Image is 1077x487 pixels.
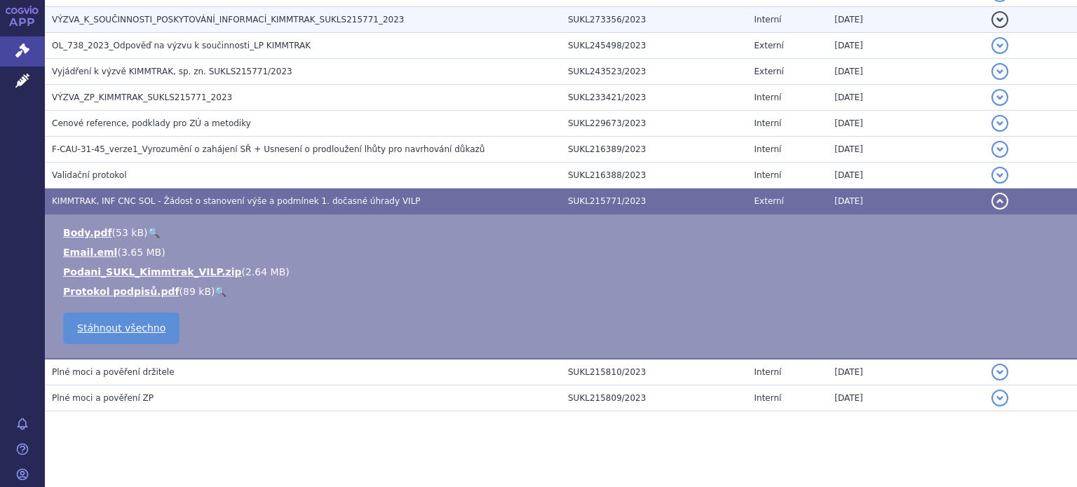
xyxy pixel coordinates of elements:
li: ( ) [63,226,1063,240]
a: Body.pdf [63,227,112,238]
td: SUKL243523/2023 [561,59,747,85]
li: ( ) [63,245,1063,259]
td: SUKL216389/2023 [561,137,747,163]
span: Externí [754,196,784,206]
span: Interní [754,118,782,128]
a: 🔍 [215,286,226,297]
button: detail [991,390,1008,406]
td: [DATE] [827,137,984,163]
span: Externí [754,67,784,76]
td: SUKL245498/2023 [561,33,747,59]
a: Email.eml [63,247,117,258]
td: SUKL229673/2023 [561,111,747,137]
button: detail [991,364,1008,380]
td: [DATE] [827,385,984,411]
td: SUKL273356/2023 [561,7,747,33]
span: Plné moci a pověření držitele [52,367,175,377]
button: detail [991,89,1008,106]
span: Interní [754,170,782,180]
span: VÝZVA_ZP_KIMMTRAK_SUKLS215771_2023 [52,92,232,102]
a: Stáhnout všechno [63,313,179,344]
li: ( ) [63,284,1063,299]
td: SUKL233421/2023 [561,85,747,111]
span: 53 kB [116,227,144,238]
button: detail [991,141,1008,158]
td: [DATE] [827,188,984,214]
td: [DATE] [827,85,984,111]
td: [DATE] [827,163,984,188]
span: Interní [754,92,782,102]
span: 3.65 MB [121,247,161,258]
td: [DATE] [827,359,984,385]
td: [DATE] [827,7,984,33]
span: Interní [754,15,782,25]
span: Validační protokol [52,170,127,180]
span: 2.64 MB [245,266,285,277]
a: 🔍 [148,227,160,238]
button: detail [991,11,1008,28]
td: SUKL215809/2023 [561,385,747,411]
td: SUKL215771/2023 [561,188,747,214]
span: F-CAU-31-45_verze1_Vyrozumění o zahájení SŘ + Usnesení o prodloužení lhůty pro navrhování důkazů [52,144,485,154]
td: [DATE] [827,111,984,137]
button: detail [991,63,1008,80]
span: OL_738_2023_Odpověď na výzvu k součinnosti_LP KIMMTRAK [52,41,311,50]
span: Interní [754,393,782,403]
a: Protokol podpisů.pdf [63,286,179,297]
button: detail [991,115,1008,132]
span: 89 kB [183,286,211,297]
button: detail [991,37,1008,54]
span: Externí [754,41,784,50]
span: VÝZVA_K_SOUČINNOSTI_POSKYTOVÁNÍ_INFORMACÍ_KIMMTRAK_SUKLS215771_2023 [52,15,405,25]
span: Plné moci a pověření ZP [52,393,154,403]
span: Interní [754,144,782,154]
a: Podani_SUKL_Kimmtrak_VILP.zip [63,266,241,277]
button: detail [991,167,1008,184]
button: detail [991,193,1008,210]
td: [DATE] [827,59,984,85]
span: Vyjádření k výzvě KIMMTRAK, sp. zn. SUKLS215771/2023 [52,67,292,76]
span: Interní [754,367,782,377]
li: ( ) [63,265,1063,279]
td: [DATE] [827,33,984,59]
td: SUKL216388/2023 [561,163,747,188]
span: Cenové reference, podklady pro ZÚ a metodiky [52,118,251,128]
span: KIMMTRAK, INF CNC SOL - Žádost o stanovení výše a podmínek 1. dočasné úhrady VILP [52,196,421,206]
td: SUKL215810/2023 [561,359,747,385]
